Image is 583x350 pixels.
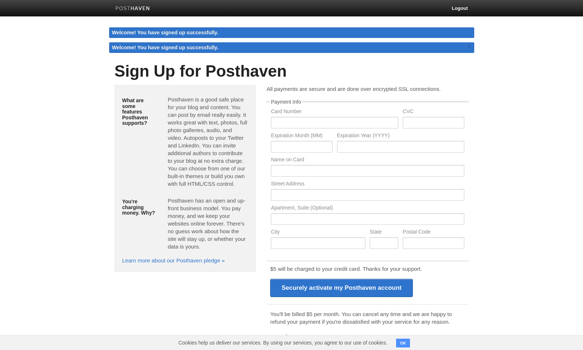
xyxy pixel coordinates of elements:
b: Questions? Not sure? [270,334,327,340]
a: Learn more about our Posthaven pledge » [122,257,225,264]
div: Welcome! You have signed up successfully. [109,27,474,38]
input: Securely activate my Posthaven account [270,279,413,297]
label: City [271,229,365,236]
h1: Sign Up for Posthaven [115,62,469,80]
label: Street Address [271,181,464,188]
p: Posthaven has an open and up-front business model. You pay money, and we keep your websites onlin... [168,197,248,250]
label: Expiration Year (YYYY) [337,133,464,140]
img: Posthaven-bar [115,6,150,12]
label: State [370,229,398,236]
h5: What are some features Posthaven supports? [122,98,157,126]
p: Feel free to email us at [270,333,465,348]
p: You'll be billed $5 per month. You can cancel any time and we are happy to refund your payment if... [270,310,465,326]
label: Card Number [271,109,398,116]
label: Expiration Month (MM) [271,133,332,140]
legend: Payment Info [270,99,302,104]
a: × [466,42,472,51]
p: $5 will be charged to your credit card. Thanks for your support. [270,265,465,273]
p: All payments are secure and are done over encrypted SSL connections. [266,85,468,93]
label: Name on Card [271,157,464,164]
button: OK [396,339,410,347]
span: Welcome! You have signed up successfully. [112,45,219,50]
label: Postal Code [403,229,464,236]
h5: You're charging money. Why? [122,199,157,216]
p: Posthaven is a good safe place for your blog and content. You can post by email really easily. It... [168,96,248,188]
label: Apartment, Suite (Optional) [271,205,464,212]
span: Cookies help us deliver our services. By using our services, you agree to our use of cookies. [171,335,395,350]
label: CVC [403,109,464,116]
